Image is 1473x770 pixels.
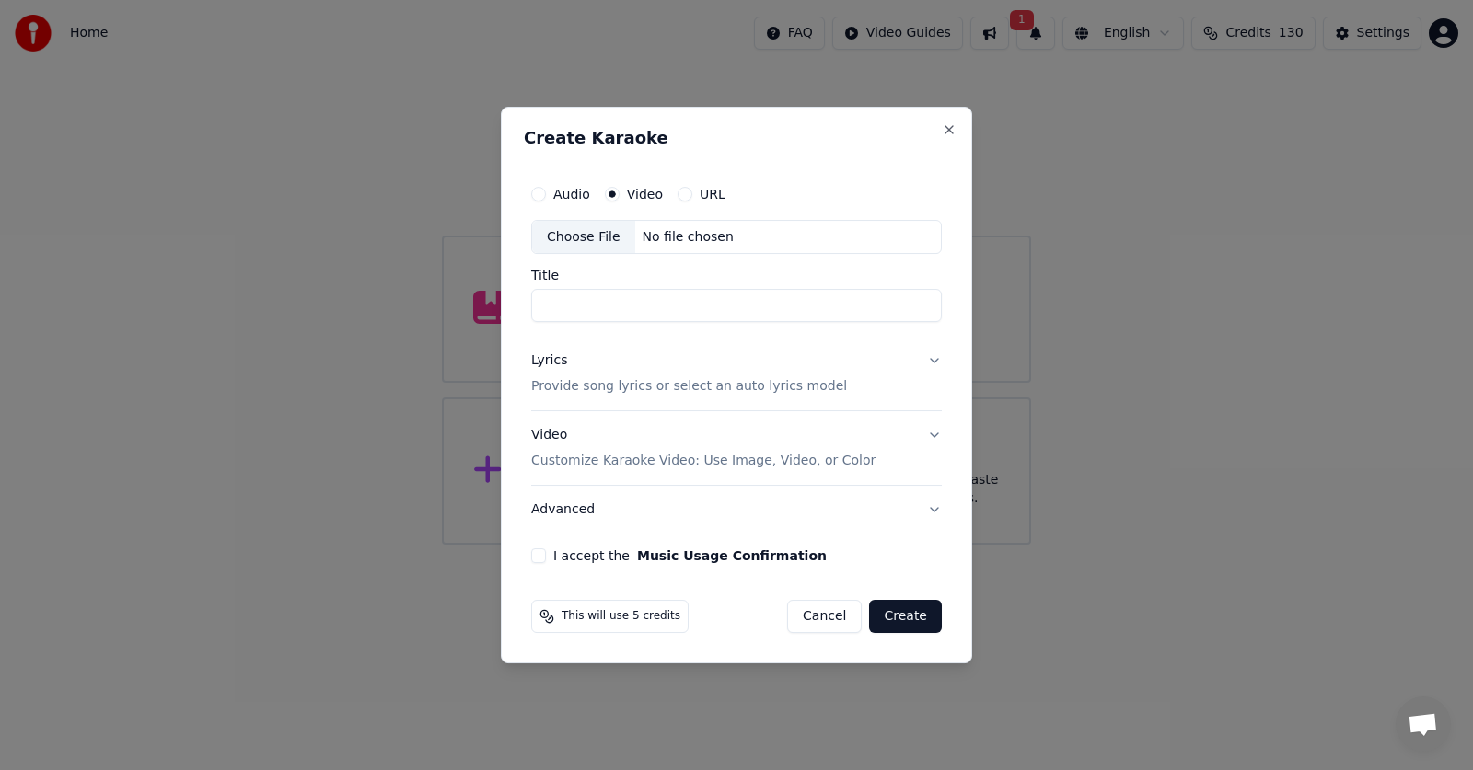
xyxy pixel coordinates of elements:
[531,270,942,282] label: Title
[531,378,847,396] p: Provide song lyrics or select an auto lyrics model
[524,130,949,146] h2: Create Karaoke
[532,221,635,254] div: Choose File
[553,549,827,562] label: I accept the
[787,600,862,633] button: Cancel
[553,188,590,201] label: Audio
[531,412,942,486] button: VideoCustomize Karaoke Video: Use Image, Video, or Color
[531,352,567,371] div: Lyrics
[531,452,876,470] p: Customize Karaoke Video: Use Image, Video, or Color
[627,188,663,201] label: Video
[531,486,942,534] button: Advanced
[562,609,680,624] span: This will use 5 credits
[531,338,942,411] button: LyricsProvide song lyrics or select an auto lyrics model
[637,549,827,562] button: I accept the
[635,228,741,247] div: No file chosen
[700,188,725,201] label: URL
[531,427,876,471] div: Video
[869,600,942,633] button: Create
